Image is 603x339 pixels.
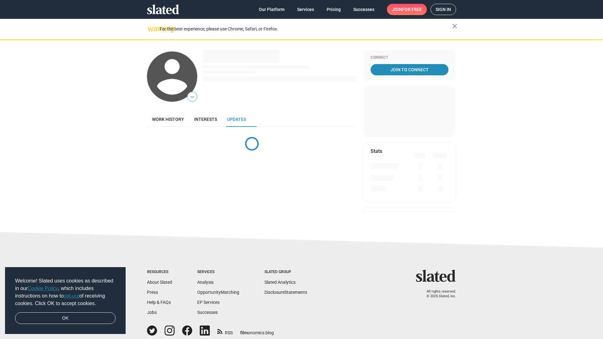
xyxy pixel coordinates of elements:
span: Work history [152,117,184,122]
div: Connect [371,55,448,60]
a: dismiss cookie message [15,312,116,324]
a: EP Services [197,300,220,305]
a: OpportunityMatching [197,290,239,295]
span: film [240,330,248,335]
a: filmonomics blog [240,325,274,336]
a: DisclosureStatements [264,290,307,295]
div: Resources [147,270,172,275]
div: Services [197,270,239,275]
span: Interests [194,117,217,122]
a: Updates [222,112,251,127]
span: Join [392,4,422,15]
a: Analysis [197,280,214,285]
a: Successes [348,4,379,15]
mat-icon: close [451,22,459,30]
a: Cookie Policy [28,286,58,291]
a: Jobs [147,310,157,315]
mat-icon: warning [148,25,155,32]
span: Welcome! Slated uses cookies as described in our , which includes instructions on how to of recei... [15,277,116,307]
a: Help & FAQs [147,300,171,305]
a: Sign in [431,4,456,15]
p: All rights reserved. © 2025 Slated, Inc. [420,289,456,299]
span: Updates [227,117,246,122]
span: for free [402,4,422,15]
span: — [187,93,197,101]
a: Interests [189,112,222,127]
span: Our Platform [259,4,285,15]
a: Services [292,4,319,15]
a: Our Platform [254,4,290,15]
span: Successes [353,4,374,15]
a: Pricing [322,4,346,15]
a: opt-out [64,293,79,299]
a: Work history [147,112,189,127]
a: Join To Connect [371,64,448,75]
a: RSS [217,326,233,336]
a: Joinfor free [387,4,427,15]
div: Slated Group [264,270,307,275]
span: Services [297,4,314,15]
span: Join To Connect [372,64,447,75]
a: Slated Analytics [264,280,296,285]
span: Pricing [327,4,341,15]
a: Press [147,290,158,295]
span: Sign in [436,4,451,15]
a: About Slated [147,280,172,285]
mat-card-title: Stats [371,148,382,154]
div: For the best experience, please use Chrome, Safari, or Firefox. [160,25,452,33]
div: cookieconsent [5,267,126,334]
a: Successes [197,310,218,315]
